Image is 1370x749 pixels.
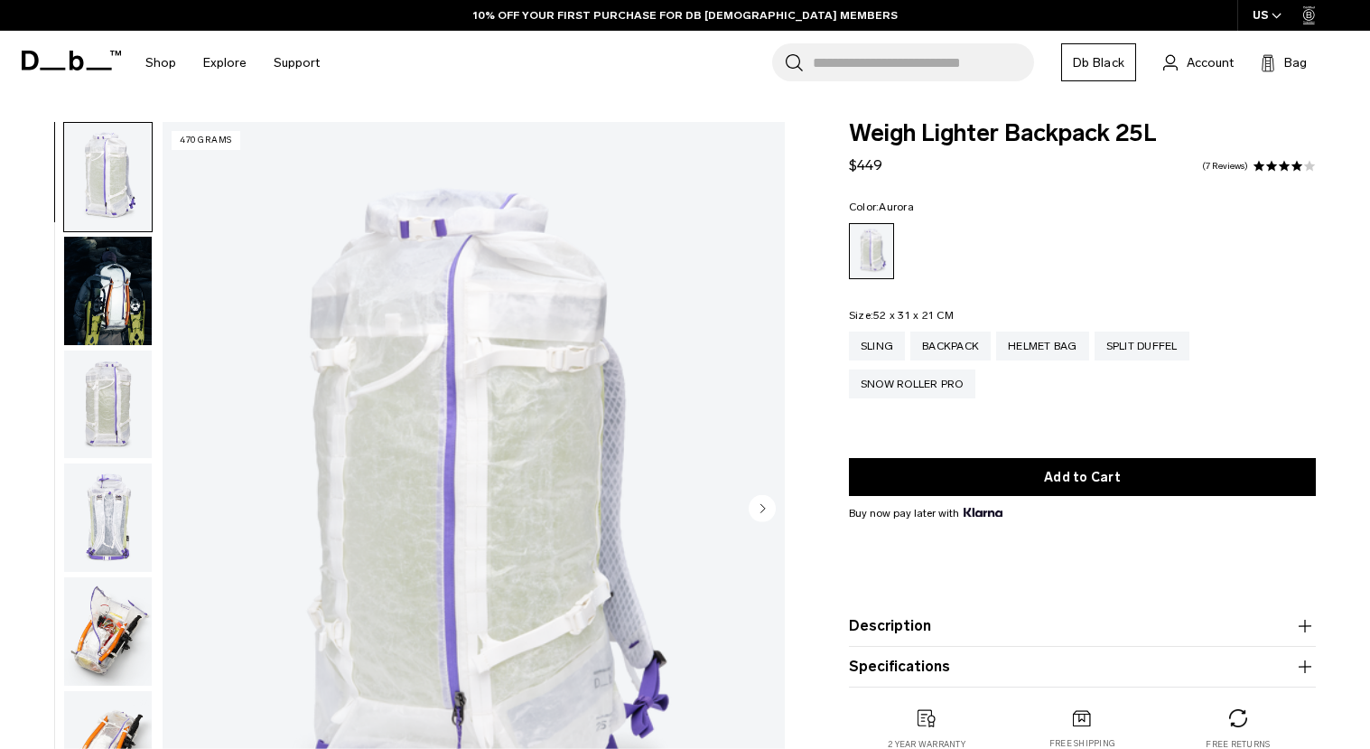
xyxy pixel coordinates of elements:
[63,236,153,346] button: Weigh_Lighter_Backpack_25L_Lifestyle_new.png
[63,350,153,460] button: Weigh_Lighter_Backpack_25L_2.png
[64,123,152,231] img: Weigh_Lighter_Backpack_25L_1.png
[849,310,954,321] legend: Size:
[1095,332,1189,360] a: Split Duffel
[172,131,240,150] p: 470 grams
[849,458,1316,496] button: Add to Cart
[274,31,320,95] a: Support
[910,332,991,360] a: Backpack
[1163,51,1234,73] a: Account
[63,463,153,573] button: Weigh_Lighter_Backpack_25L_3.png
[849,122,1316,145] span: Weigh Lighter Backpack 25L
[1187,53,1234,72] span: Account
[145,31,176,95] a: Shop
[873,309,954,322] span: 52 x 31 x 21 CM
[849,505,1002,521] span: Buy now pay later with
[473,7,898,23] a: 10% OFF YOUR FIRST PURCHASE FOR DB [DEMOGRAPHIC_DATA] MEMBERS
[64,577,152,686] img: Weigh_Lighter_Backpack_25L_4.png
[964,508,1002,517] img: {"height" => 20, "alt" => "Klarna"}
[849,615,1316,637] button: Description
[64,351,152,459] img: Weigh_Lighter_Backpack_25L_2.png
[132,31,333,95] nav: Main Navigation
[996,332,1089,360] a: Helmet Bag
[1061,43,1136,81] a: Db Black
[64,237,152,345] img: Weigh_Lighter_Backpack_25L_Lifestyle_new.png
[1284,53,1307,72] span: Bag
[879,201,914,213] span: Aurora
[849,370,975,398] a: Snow Roller Pro
[849,156,882,173] span: $449
[749,495,776,526] button: Next slide
[63,122,153,232] button: Weigh_Lighter_Backpack_25L_1.png
[1202,162,1248,171] a: 7 reviews
[1261,51,1307,73] button: Bag
[849,656,1316,678] button: Specifications
[64,463,152,572] img: Weigh_Lighter_Backpack_25L_3.png
[63,576,153,687] button: Weigh_Lighter_Backpack_25L_4.png
[849,201,914,212] legend: Color:
[849,223,894,279] a: Aurora
[203,31,247,95] a: Explore
[849,332,905,360] a: Sling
